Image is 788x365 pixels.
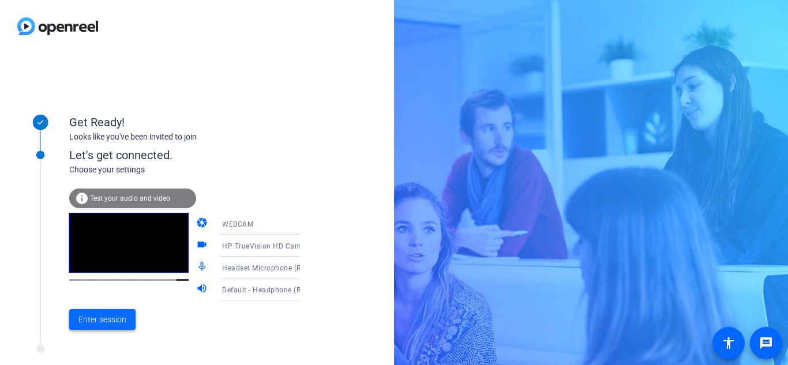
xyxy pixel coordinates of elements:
[722,336,736,350] mat-icon: accessibility
[222,241,356,250] span: HP TrueVision HD Camera (0408:5365)
[69,309,136,330] button: Enter session
[69,164,324,176] div: Choose your settings
[222,220,253,228] span: WEBCAM
[196,239,210,253] mat-icon: videocam
[78,314,126,326] span: Enter session
[222,263,355,272] span: Headset Microphone (Realtek(R) Audio)
[196,217,210,231] mat-icon: camera
[196,261,210,274] mat-icon: mic_none
[90,194,170,202] span: Test your audio and video
[759,336,773,350] mat-icon: message
[196,283,210,296] mat-icon: volume_up
[222,285,355,294] span: Default - Headphone (Realtek(R) Audio)
[75,191,89,205] mat-icon: info
[69,146,324,164] div: Let's get connected.
[69,131,300,143] div: Looks like you've been invited to join
[69,114,300,131] div: Get Ready!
